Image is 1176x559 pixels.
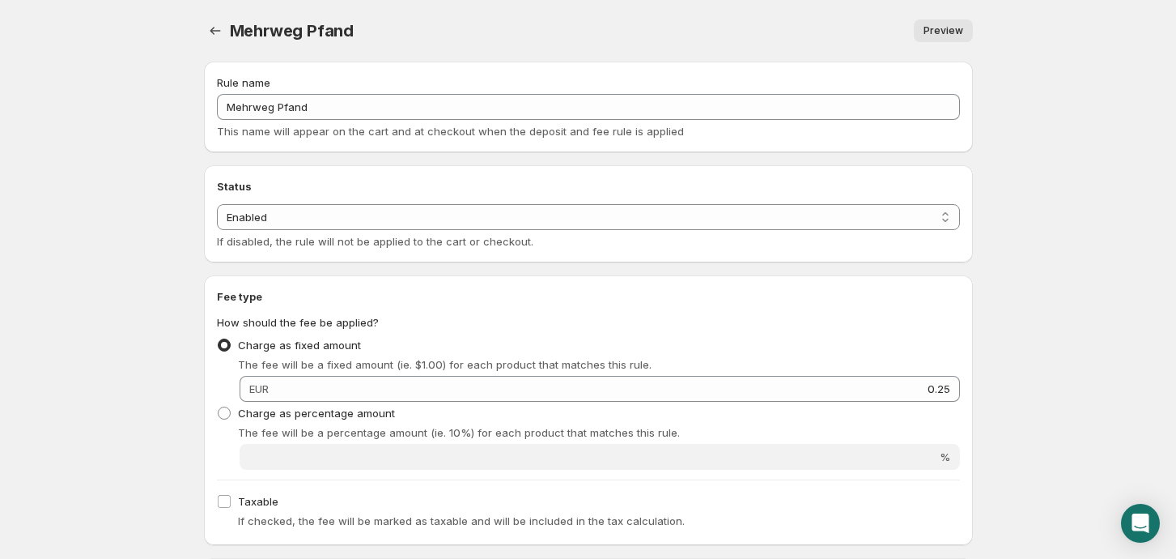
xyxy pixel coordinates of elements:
[238,407,395,420] span: Charge as percentage amount
[238,339,361,352] span: Charge as fixed amount
[217,125,684,138] span: This name will appear on the cart and at checkout when the deposit and fee rule is applied
[238,514,685,527] span: If checked, the fee will be marked as taxable and will be included in the tax calculation.
[1121,504,1160,543] div: Open Intercom Messenger
[923,24,963,37] span: Preview
[204,19,227,42] button: Settings
[238,425,960,441] p: The fee will be a percentage amount (ie. 10%) for each product that matches this rule.
[217,288,960,305] h2: Fee type
[217,76,270,89] span: Rule name
[230,21,354,41] span: Mehrweg Pfand
[914,19,973,42] a: Preview
[217,235,533,248] span: If disabled, the rule will not be applied to the cart or checkout.
[238,358,652,371] span: The fee will be a fixed amount (ie. $1.00) for each product that matches this rule.
[217,316,379,329] span: How should the fee be applied?
[940,450,950,463] span: %
[217,178,960,194] h2: Status
[249,382,269,395] span: EUR
[238,495,278,508] span: Taxable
